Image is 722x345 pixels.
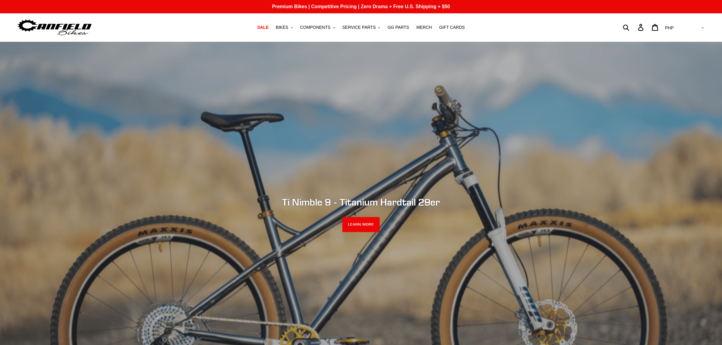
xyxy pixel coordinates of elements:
[388,25,409,30] span: GG PARTS
[342,25,376,30] span: SERVICE PARTS
[339,23,383,32] button: SERVICE PARTS
[342,217,380,232] a: LEARN MORE
[254,23,271,32] a: SALE
[257,25,268,30] span: SALE
[17,18,92,37] img: Canfield Bikes
[416,25,432,30] span: MERCH
[413,23,435,32] a: MERCH
[626,21,642,34] input: Search
[196,196,526,208] h2: Ti Nimble 9 - Titanium Hardtail 29er
[385,23,412,32] a: GG PARTS
[297,23,338,32] button: COMPONENTS
[273,23,296,32] button: BIKES
[300,25,331,30] span: COMPONENTS
[439,25,465,30] span: GIFT CARDS
[436,23,468,32] a: GIFT CARDS
[276,25,288,30] span: BIKES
